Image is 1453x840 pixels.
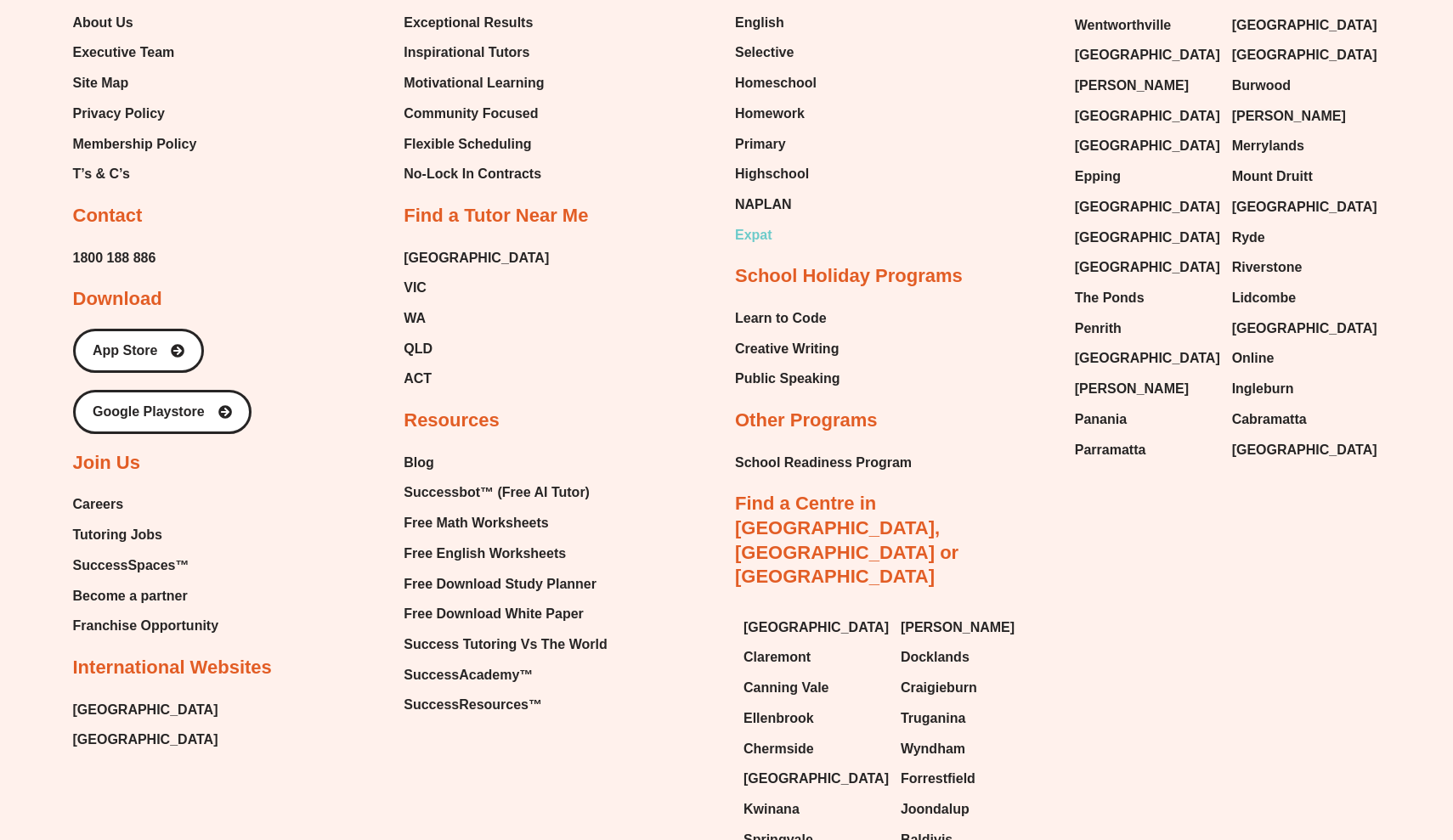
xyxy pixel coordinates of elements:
span: [PERSON_NAME] [1075,73,1189,99]
a: Google Playstore [73,390,252,434]
a: Forrestfield [901,766,1041,792]
span: Online [1232,346,1275,371]
a: [PERSON_NAME] [901,615,1041,640]
span: Free Download White Paper [404,601,584,627]
span: [GEOGRAPHIC_DATA] [1232,437,1377,463]
span: [GEOGRAPHIC_DATA] [1075,225,1220,251]
span: About Us [73,10,133,36]
a: Primary [735,132,817,157]
h2: School Holiday Programs [735,264,963,289]
h2: International Websites [73,656,272,680]
a: [GEOGRAPHIC_DATA] [1232,13,1372,38]
a: [GEOGRAPHIC_DATA] [743,766,884,792]
a: WA [404,306,549,331]
a: Free Download Study Planner [404,572,607,597]
a: ACT [404,366,549,392]
div: Chat Widget [1162,648,1453,840]
a: Blog [404,450,607,476]
span: Ingleburn [1232,376,1294,402]
a: Online [1232,346,1372,371]
span: Canning Vale [743,675,828,701]
span: [GEOGRAPHIC_DATA] [1075,255,1220,280]
a: Highschool [735,161,817,187]
a: Wentworthville [1075,13,1215,38]
span: Homework [735,101,805,127]
a: [GEOGRAPHIC_DATA] [743,615,884,640]
a: Truganina [901,706,1041,731]
a: Free Math Worksheets [404,510,607,536]
span: Truganina [901,706,965,731]
a: [GEOGRAPHIC_DATA] [1075,255,1215,280]
a: [GEOGRAPHIC_DATA] [1075,42,1215,68]
span: SuccessResources™ [404,692,542,718]
h2: Other Programs [735,409,878,433]
a: [GEOGRAPHIC_DATA] [1075,225,1215,251]
a: Riverstone [1232,255,1372,280]
span: [GEOGRAPHIC_DATA] [1232,194,1377,220]
span: ACT [404,366,432,392]
a: [PERSON_NAME] [1075,376,1215,402]
span: Free Math Worksheets [404,510,548,536]
a: Public Speaking [735,366,840,392]
a: School Readiness Program [735,450,912,476]
a: Ellenbrook [743,706,884,731]
span: Creative Writing [735,336,839,362]
a: Epping [1075,164,1215,189]
span: Wyndham [901,736,965,762]
span: Cabramatta [1232,407,1307,432]
span: Exceptional Results [404,10,533,36]
span: Primary [735,132,786,157]
span: VIC [404,275,427,301]
span: Tutoring Jobs [73,522,162,548]
a: App Store [73,329,204,373]
a: T’s & C’s [73,161,197,187]
a: Lidcombe [1232,285,1372,311]
span: Site Map [73,70,129,96]
a: Successbot™ (Free AI Tutor) [404,480,607,505]
span: Free Download Study Planner [404,572,596,597]
a: Penrith [1075,316,1215,341]
span: [GEOGRAPHIC_DATA] [1075,194,1220,220]
a: [PERSON_NAME] [1232,104,1372,129]
span: App Store [93,344,157,358]
a: Craigieburn [901,675,1041,701]
a: Parramatta [1075,437,1215,463]
a: Free English Worksheets [404,541,607,567]
span: Successbot™ (Free AI Tutor) [404,480,590,505]
a: Motivational Learning [404,70,548,96]
span: Inspirational Tutors [404,40,529,65]
span: Claremont [743,645,811,670]
a: [GEOGRAPHIC_DATA] [1075,194,1215,220]
a: The Ponds [1075,285,1215,311]
span: Kwinana [743,797,800,822]
a: Ryde [1232,225,1372,251]
a: Ingleburn [1232,376,1372,402]
a: About Us [73,10,197,36]
span: [GEOGRAPHIC_DATA] [73,697,218,723]
a: No-Lock In Contracts [404,161,548,187]
span: Expat [735,223,772,248]
span: [GEOGRAPHIC_DATA] [1075,346,1220,371]
a: Success Tutoring Vs The World [404,632,607,657]
span: Epping [1075,164,1121,189]
a: [GEOGRAPHIC_DATA] [1075,133,1215,159]
span: Ryde [1232,225,1265,251]
span: Careers [73,492,124,517]
span: Motivational Learning [404,70,544,96]
span: SuccessSpaces™ [73,553,189,578]
a: Canning Vale [743,675,884,701]
span: QLD [404,336,433,362]
span: Learn to Code [735,306,827,331]
a: Cabramatta [1232,407,1372,432]
span: Joondalup [901,797,970,822]
a: Executive Team [73,40,197,65]
span: [PERSON_NAME] [1232,104,1346,129]
span: [GEOGRAPHIC_DATA] [1232,13,1377,38]
span: Panania [1075,407,1127,432]
h2: Resources [404,409,500,433]
span: Penrith [1075,316,1122,341]
a: Mount Druitt [1232,164,1372,189]
span: Forrestfield [901,766,975,792]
